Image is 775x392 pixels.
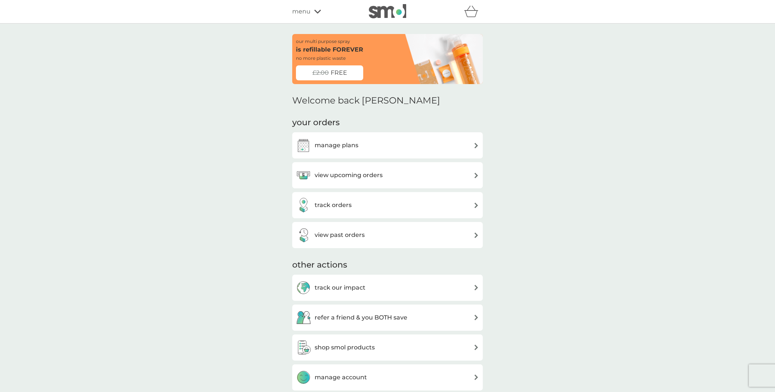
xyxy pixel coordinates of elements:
[331,68,347,78] span: FREE
[315,200,352,210] h3: track orders
[315,141,358,150] h3: manage plans
[292,7,311,16] span: menu
[473,315,479,320] img: arrow right
[473,203,479,208] img: arrow right
[315,230,365,240] h3: view past orders
[296,45,363,55] p: is refillable FOREVER
[464,4,483,19] div: basket
[292,117,340,129] h3: your orders
[473,232,479,238] img: arrow right
[369,4,406,18] img: smol
[315,313,407,322] h3: refer a friend & you BOTH save
[315,170,383,180] h3: view upcoming orders
[315,283,365,293] h3: track our impact
[473,374,479,380] img: arrow right
[473,285,479,290] img: arrow right
[473,173,479,178] img: arrow right
[292,259,347,271] h3: other actions
[292,95,440,106] h2: Welcome back [PERSON_NAME]
[296,38,350,45] p: our multi purpose spray
[315,373,367,382] h3: manage account
[315,343,375,352] h3: shop smol products
[296,55,346,62] p: no more plastic waste
[473,143,479,148] img: arrow right
[473,345,479,350] img: arrow right
[312,68,329,78] span: £2.00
